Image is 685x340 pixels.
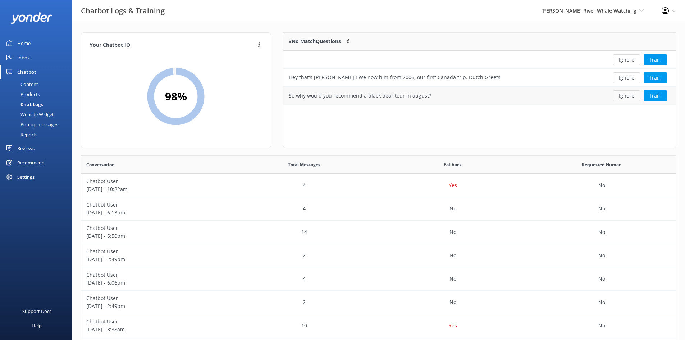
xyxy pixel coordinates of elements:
p: 4 [303,275,306,283]
p: [DATE] - 2:49pm [86,302,224,310]
div: row [81,197,676,221]
p: No [598,181,605,189]
div: Settings [17,170,35,184]
div: Reviews [17,141,35,155]
p: No [598,228,605,236]
p: 3 No Match Questions [289,37,341,45]
a: Content [4,79,72,89]
div: Products [4,89,40,99]
p: No [449,251,456,259]
p: Chatbot User [86,177,224,185]
p: No [598,298,605,306]
div: Support Docs [22,304,51,318]
p: [DATE] - 3:38am [86,326,224,334]
div: row [81,291,676,314]
p: 4 [303,181,306,189]
p: Chatbot User [86,318,224,326]
button: Ignore [613,54,640,65]
span: Requested Human [582,161,622,168]
h2: 98 % [165,88,187,105]
p: [DATE] - 10:22am [86,185,224,193]
div: So why would you recommend a black bear tour in august? [289,92,431,100]
div: row [283,87,676,105]
span: Total Messages [288,161,320,168]
div: Content [4,79,38,89]
div: Website Widget [4,109,54,119]
div: Reports [4,130,37,140]
span: Fallback [444,161,462,168]
img: yonder-white-logo.png [11,12,52,24]
div: row [81,244,676,267]
p: 2 [303,251,306,259]
span: Conversation [86,161,115,168]
p: [DATE] - 2:49pm [86,255,224,263]
div: row [81,221,676,244]
button: Train [644,72,667,83]
div: grid [283,51,676,105]
div: row [283,51,676,69]
p: Chatbot User [86,201,224,209]
p: 14 [301,228,307,236]
p: No [449,228,456,236]
div: Chat Logs [4,99,43,109]
p: Yes [449,181,457,189]
div: Chatbot [17,65,36,79]
div: Pop-up messages [4,119,58,130]
p: No [598,205,605,213]
p: [DATE] - 6:13pm [86,209,224,217]
button: Train [644,54,667,65]
p: 2 [303,298,306,306]
p: No [449,275,456,283]
h3: Chatbot Logs & Training [81,5,165,17]
p: Chatbot User [86,271,224,279]
p: No [449,205,456,213]
div: Inbox [17,50,30,65]
p: Yes [449,322,457,330]
button: Ignore [613,72,640,83]
p: No [598,275,605,283]
div: row [283,69,676,87]
p: No [449,298,456,306]
div: Recommend [17,155,45,170]
p: No [598,322,605,330]
div: row [81,267,676,291]
h4: Your Chatbot IQ [90,41,256,49]
a: Website Widget [4,109,72,119]
div: row [81,314,676,337]
div: row [81,174,676,197]
span: [PERSON_NAME] River Whale Watching [541,7,636,14]
p: 10 [301,322,307,330]
div: Hey that's [PERSON_NAME]!! We now him from 2006, our first Canada trip. Dutch Greets [289,73,501,81]
p: [DATE] - 6:06pm [86,279,224,287]
p: Chatbot User [86,248,224,255]
p: Chatbot User [86,224,224,232]
a: Products [4,89,72,99]
p: Chatbot User [86,294,224,302]
button: Train [644,90,667,101]
a: Reports [4,130,72,140]
a: Pop-up messages [4,119,72,130]
p: [DATE] - 5:50pm [86,232,224,240]
a: Chat Logs [4,99,72,109]
button: Ignore [613,90,640,101]
div: Home [17,36,31,50]
p: 4 [303,205,306,213]
p: No [598,251,605,259]
div: Help [32,318,42,333]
